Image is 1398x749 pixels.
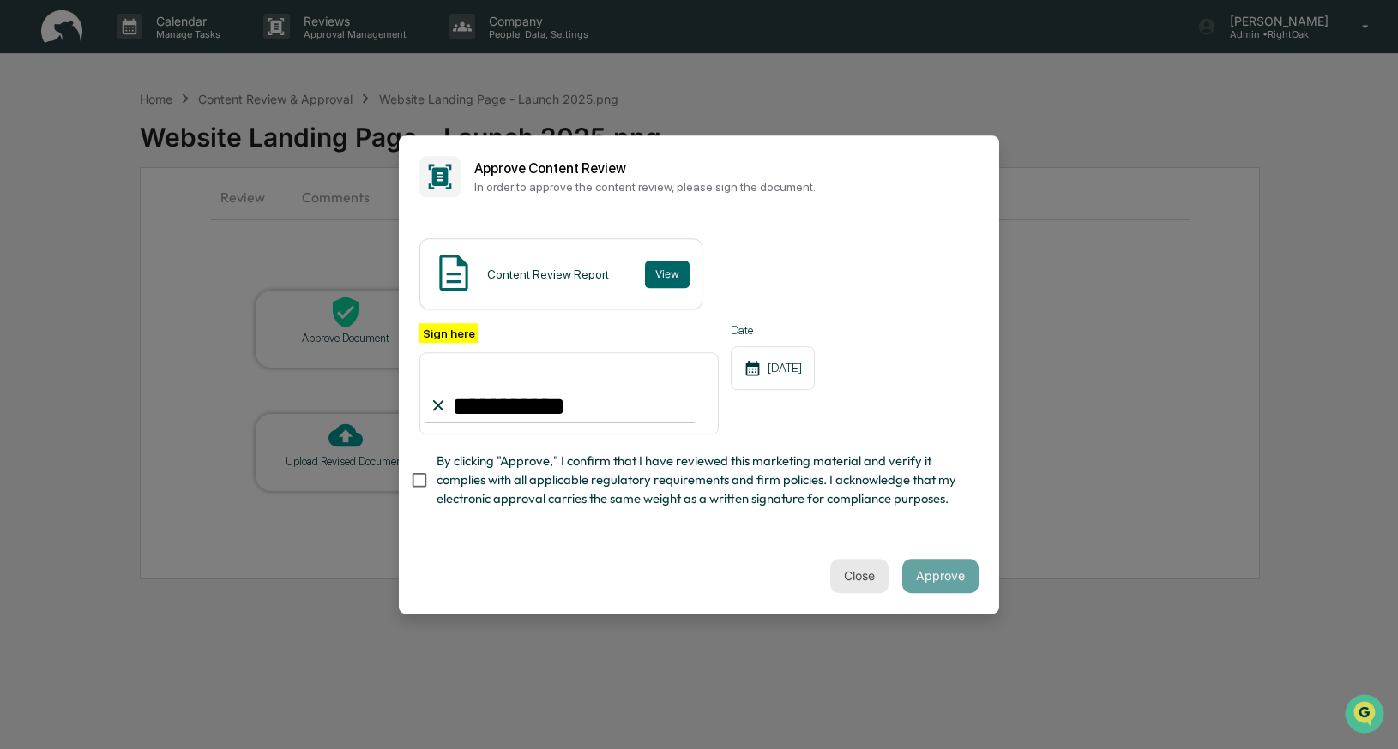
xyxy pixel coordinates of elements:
a: 🖐️Preclearance [10,209,118,240]
div: Content Review Report [487,267,609,281]
span: Preclearance [34,216,111,233]
a: Powered byPylon [121,290,208,303]
div: Start new chat [58,131,281,148]
img: Document Icon [432,251,475,294]
label: Date [731,323,815,337]
img: 1746055101610-c473b297-6a78-478c-a979-82029cc54cd1 [17,131,48,162]
div: 🗄️ [124,218,138,231]
h2: Approve Content Review [474,160,979,177]
span: By clicking "Approve," I confirm that I have reviewed this marketing material and verify it compl... [437,452,965,509]
div: [DATE] [731,346,815,390]
button: View [645,261,690,288]
span: Data Lookup [34,249,108,266]
span: Attestations [142,216,213,233]
span: Pylon [171,291,208,303]
a: 🔎Data Lookup [10,242,115,273]
iframe: Open customer support [1343,692,1389,739]
button: Close [830,559,889,593]
p: How can we help? [17,36,312,63]
button: Approve [902,559,979,593]
button: Start new chat [292,136,312,157]
div: 🔎 [17,250,31,264]
p: In order to approve the content review, please sign the document. [474,180,979,194]
label: Sign here [419,323,478,343]
div: 🖐️ [17,218,31,231]
div: We're available if you need us! [58,148,217,162]
a: 🗄️Attestations [118,209,220,240]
